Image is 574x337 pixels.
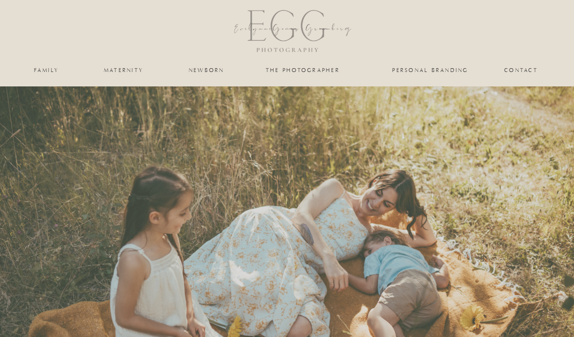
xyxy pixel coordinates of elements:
[27,67,66,73] a: family
[391,67,470,73] a: personal branding
[187,67,226,73] a: newborn
[504,67,538,73] a: Contact
[255,67,350,73] a: the photographer
[104,67,143,73] a: maternity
